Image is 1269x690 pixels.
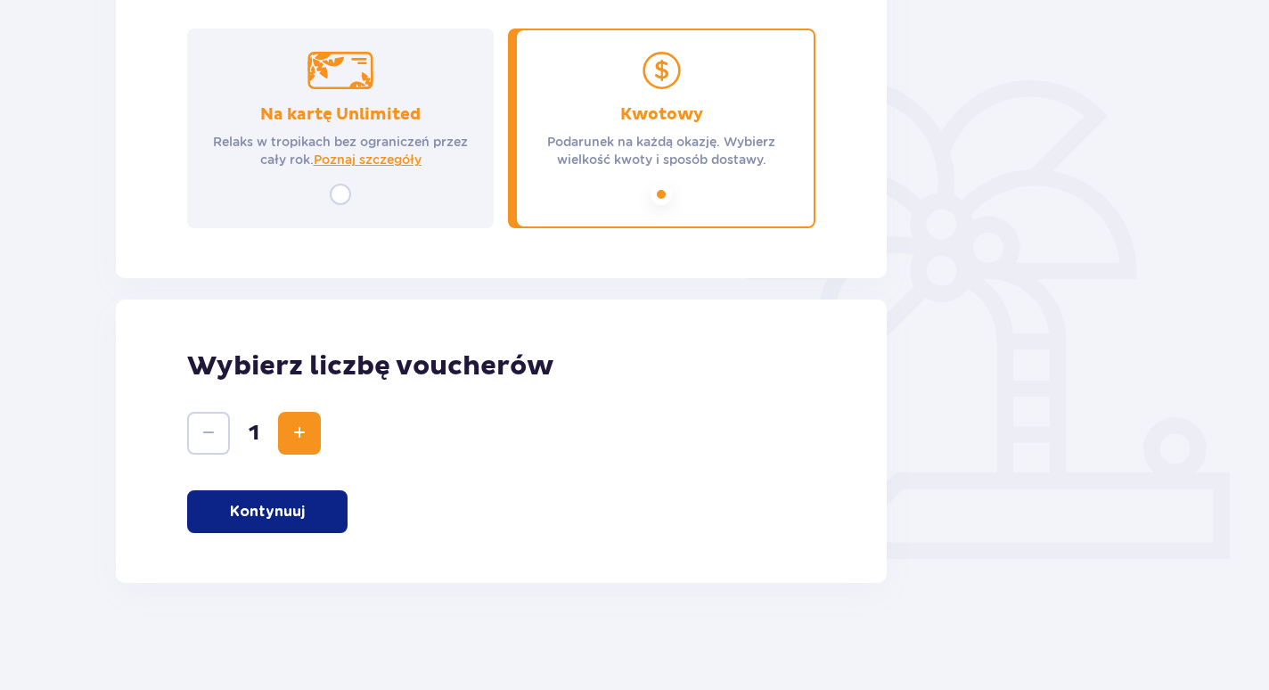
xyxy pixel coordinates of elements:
[314,151,422,168] a: Poznaj szczegóły
[187,349,815,383] p: Wybierz liczbę voucherów
[260,104,421,126] p: Na kartę Unlimited
[187,490,348,533] button: Kontynuuj
[620,104,703,126] p: Kwotowy
[187,412,230,455] button: Zmniejsz
[203,133,478,168] p: Relaks w tropikach bez ograniczeń przez cały rok.
[230,502,305,522] p: Kontynuuj
[233,420,274,447] span: 1
[278,412,321,455] button: Zwiększ
[524,133,798,168] p: Podarunek na każdą okazję. Wybierz wielkość kwoty i sposób dostawy.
